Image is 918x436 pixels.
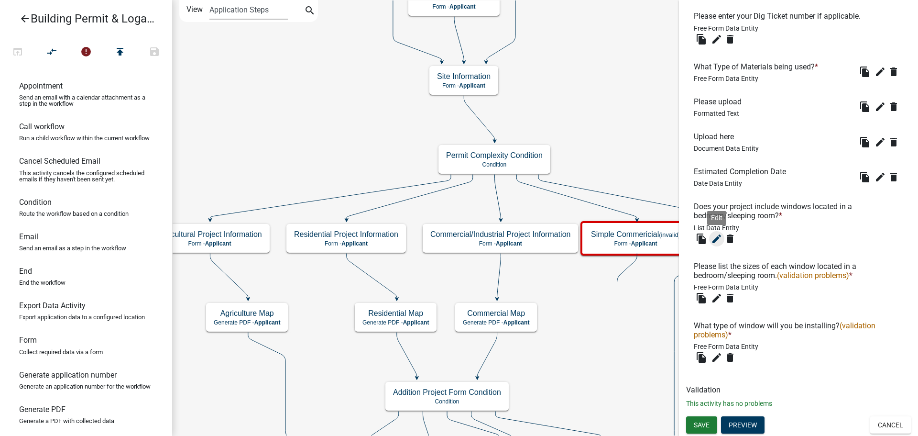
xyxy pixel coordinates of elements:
[19,383,151,390] p: Generate an application number for the workflow
[463,319,529,326] p: Generate PDF -
[709,32,724,47] button: edit
[294,230,398,239] h5: Residential Project Information
[857,134,873,150] button: file_copy
[694,24,758,32] span: Free Form Data Entity
[874,171,886,183] i: edit
[459,82,485,89] span: Applicant
[19,405,66,414] h6: Generate PDF
[19,418,114,424] p: Generate a PDF with collected data
[393,388,501,397] h5: Addition Project Form Condition
[874,66,886,78] i: edit
[294,240,398,247] p: Form -
[463,309,529,318] h5: Commercial Map
[724,292,736,304] i: delete
[69,42,103,63] button: 3 problems in this workflow
[873,134,888,150] button: edit
[659,231,680,238] small: (invalid)
[19,370,117,380] h6: Generate application number
[19,301,86,310] h6: Export Data Activity
[857,64,873,79] button: file_copy
[157,240,262,247] p: Form -
[888,99,903,114] wm-modal-confirm: Delete
[888,134,903,150] wm-modal-confirm: Delete
[19,245,126,251] p: Send an email as a step in the workflow
[430,240,570,247] p: Form -
[19,267,32,276] h6: End
[694,231,709,246] button: file_copy
[694,11,864,21] h6: Please enter your Dig Ticket number if applicable.
[34,42,69,63] button: Auto Layout
[724,32,740,47] button: delete
[694,224,739,232] span: List Data Entity
[341,240,368,247] span: Applicant
[709,231,724,246] button: edit
[888,99,903,114] button: delete
[724,32,740,47] wm-modal-confirm: Delete
[19,157,100,166] h6: Cancel Scheduled Email
[19,211,129,217] p: Route the workflow based on a condition
[214,319,280,326] p: Generate PDF -
[591,240,680,247] p: Form -
[393,398,501,405] p: Condition
[302,4,317,19] button: search
[707,211,726,225] div: Edit
[711,292,722,304] i: edit
[694,202,903,220] h6: Does your project include windows located in a bedroom/sleeping room?
[205,240,231,247] span: Applicant
[686,385,911,394] h6: Validation
[724,291,740,306] wm-modal-confirm: Delete
[888,136,899,148] i: delete
[19,122,65,131] h6: Call workflow
[888,169,903,185] wm-modal-confirm: Delete
[686,399,911,409] p: This activity has no problems
[694,321,875,339] span: (validation problems)
[19,349,103,355] p: Collect required data via a form
[446,161,543,168] p: Condition
[696,292,707,304] i: file_copy
[888,169,903,185] button: delete
[694,145,759,152] span: Document Data Entity
[19,135,150,141] p: Run a child workflow within the current workflow
[888,64,903,79] wm-modal-confirm: Delete
[686,416,717,434] button: Save
[859,101,871,112] i: file_copy
[709,291,724,306] button: edit
[157,230,262,239] h5: Agricultural Project Information
[873,99,888,114] button: edit
[19,279,66,286] p: End the workflow
[403,319,429,326] span: Applicant
[724,233,736,245] i: delete
[709,350,724,365] button: edit
[874,101,886,112] i: edit
[430,230,570,239] h5: Commercial/Industrial Project Information
[46,46,58,59] i: compare_arrows
[888,101,899,112] i: delete
[694,262,903,280] h6: Please list the sizes of each window located in a bedroom/sleeping room.
[873,64,888,79] button: edit
[711,352,722,363] i: edit
[694,283,758,291] span: Free Form Data Entity
[694,110,739,117] span: Formatted Text
[694,350,709,365] button: file_copy
[857,169,873,185] button: file_copy
[694,132,759,141] h6: Upload here
[694,421,710,428] span: Save
[711,233,722,245] i: edit
[724,352,736,363] i: delete
[696,233,707,245] i: file_copy
[724,350,740,365] button: delete
[859,171,871,183] i: file_copy
[873,169,888,185] button: edit
[0,42,172,65] div: Workflow actions
[437,72,491,81] h5: Site Information
[724,291,740,306] button: delete
[777,271,849,280] span: (validation problems)
[19,232,38,241] h6: Email
[888,66,899,78] i: delete
[694,32,709,47] button: file_copy
[304,5,316,18] i: search
[694,321,903,339] h6: What type of window will you be installing?
[19,94,153,107] p: Send an email with a calendar attachment as a step in the workflow
[888,134,903,150] button: delete
[19,13,31,26] i: arrow_back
